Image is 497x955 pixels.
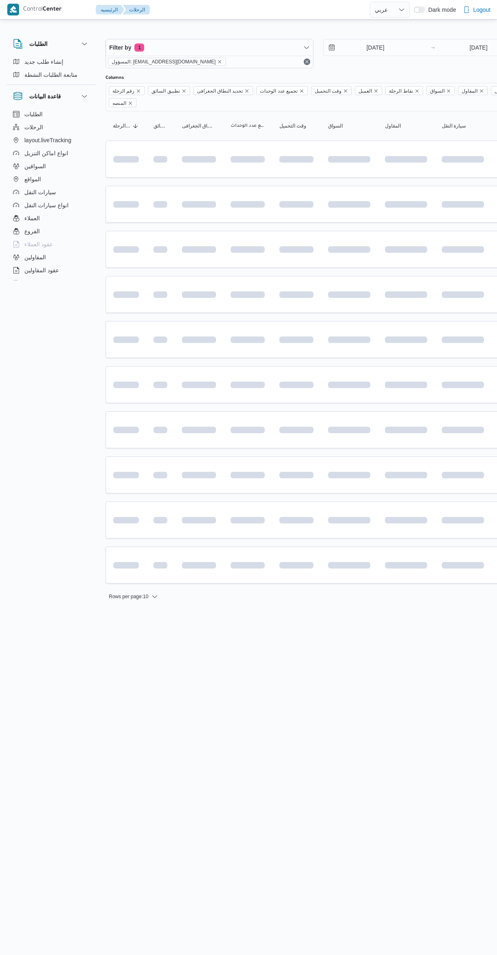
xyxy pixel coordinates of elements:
img: X8yXhbKr1z7QwAAAABJRU5ErkJggg== [7,4,19,15]
button: Remove رقم الرحلة from selection in this group [136,89,141,93]
span: العميل [359,87,372,95]
div: الطلبات [6,55,96,85]
span: تطبيق السائق [148,86,190,95]
button: تطبيق السائق [150,119,171,132]
span: العملاء [24,213,40,223]
button: المقاول [382,119,430,132]
span: اجهزة التليفون [24,278,58,288]
button: رقم الرحلةSorted in descending order [110,119,142,132]
button: وقت التحميل [276,119,317,132]
button: تحديد النطاق الجغرافى [179,119,219,132]
button: انواع سيارات النقل [10,199,93,212]
span: السواق [430,87,445,95]
button: Remove تطبيق السائق from selection in this group [182,89,186,93]
span: العميل [355,86,382,95]
span: رقم الرحلة; Sorted in descending order [113,123,131,129]
span: نقاط الرحلة [389,87,413,95]
span: السواق [328,123,343,129]
button: Rows per page:10 [106,592,161,601]
span: السواقين [24,161,46,171]
button: layout.liveTracking [10,134,93,147]
button: Remove تحديد النطاق الجغرافى from selection in this group [244,89,249,93]
button: المواقع [10,173,93,186]
h3: قاعدة البيانات [29,91,61,101]
button: Remove تجميع عدد الوحدات from selection in this group [299,89,304,93]
div: → [430,45,436,50]
button: الطلبات [10,108,93,121]
span: تحديد النطاق الجغرافى [193,86,253,95]
span: وقت التحميل [311,86,352,95]
button: الرحلات [123,5,150,15]
span: رقم الرحلة [109,86,145,95]
span: المقاول [462,87,478,95]
span: الرحلات [24,122,43,132]
span: إنشاء طلب جديد [24,57,63,67]
span: وقت التحميل [279,123,306,129]
span: متابعة الطلبات النشطة [24,70,78,80]
span: السواق [426,86,455,95]
button: اجهزة التليفون [10,277,93,290]
button: الطلبات [13,39,89,49]
button: انواع اماكن التنزيل [10,147,93,160]
span: المنصه [109,98,136,107]
button: السواقين [10,160,93,173]
span: Rows per page : 10 [109,592,148,601]
button: الرحلات [10,121,93,134]
span: الطلبات [24,109,43,119]
span: 1 active filters [134,43,144,52]
button: سيارات النقل [10,186,93,199]
span: تحديد النطاق الجغرافى [197,87,243,95]
span: تجميع عدد الوحدات [231,123,265,129]
button: الرئيسيه [96,5,124,15]
span: Dark mode [425,7,456,13]
span: انواع اماكن التنزيل [24,148,68,158]
button: قاعدة البيانات [13,91,89,101]
span: تطبيق السائق [153,123,167,129]
button: remove selected entity [217,59,222,64]
input: Press the down key to open a popover containing a calendar. [324,39,416,56]
span: المسؤول: mostafa.elrouby@illa.com.eg [108,58,226,66]
button: Remove السواق from selection in this group [446,89,451,93]
div: قاعدة البيانات [6,108,96,284]
span: تجميع عدد الوحدات [256,86,308,95]
label: Columns [106,75,124,81]
button: عقود العملاء [10,238,93,251]
span: نقاط الرحلة [385,86,423,95]
span: سيارة النقل [442,123,466,129]
button: المقاولين [10,251,93,264]
button: العملاء [10,212,93,225]
span: عقود العملاء [24,239,53,249]
span: المقاولين [24,252,46,262]
button: Remove العميل from selection in this group [374,89,378,93]
button: Logout [460,2,494,18]
button: Remove المنصه from selection in this group [128,101,133,106]
span: المقاول [458,86,488,95]
span: انواع سيارات النقل [24,200,69,210]
span: عقود المقاولين [24,265,59,275]
span: المنصه [112,99,126,108]
button: Filter by1 active filters [106,39,313,56]
span: Filter by [109,43,131,52]
button: Remove [302,57,312,67]
button: سيارة النقل [439,119,487,132]
span: المسؤول: [EMAIL_ADDRESS][DOMAIN_NAME] [112,58,216,65]
button: Remove وقت التحميل from selection in this group [343,89,348,93]
button: الفروع [10,225,93,238]
button: عقود المقاولين [10,264,93,277]
span: وقت التحميل [315,87,341,95]
span: تجميع عدد الوحدات [260,87,298,95]
span: الفروع [24,226,40,236]
span: layout.liveTracking [24,135,71,145]
span: المقاول [385,123,401,129]
button: إنشاء طلب جديد [10,55,93,68]
span: المواقع [24,174,41,184]
h3: الطلبات [29,39,48,49]
span: تحديد النطاق الجغرافى [182,123,216,129]
button: Remove المقاول from selection in this group [479,89,484,93]
button: متابعة الطلبات النشطة [10,68,93,81]
button: Remove نقاط الرحلة from selection in this group [415,89,419,93]
svg: Sorted in descending order [132,123,139,129]
button: السواق [325,119,374,132]
span: رقم الرحلة [112,87,134,95]
span: Logout [473,5,491,15]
